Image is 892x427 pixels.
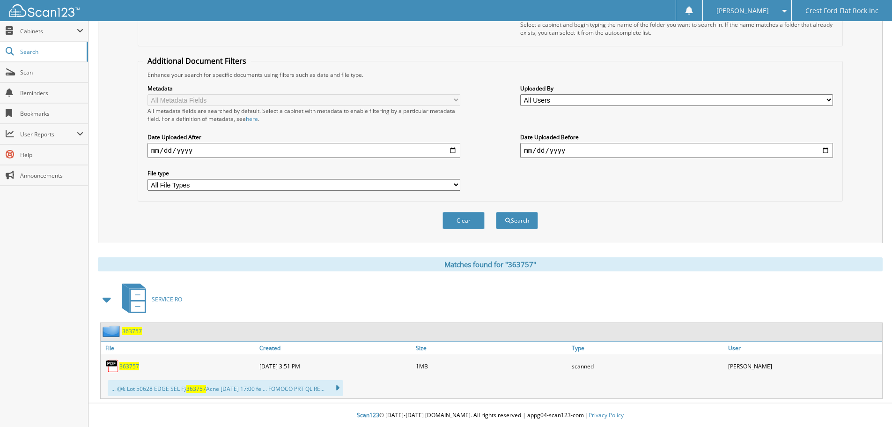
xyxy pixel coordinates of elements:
label: Date Uploaded After [147,133,460,141]
a: SERVICE RO [117,281,182,318]
span: Cabinets [20,27,77,35]
label: Date Uploaded Before [520,133,833,141]
img: folder2.png [103,325,122,337]
div: 1MB [413,357,570,375]
span: 363757 [186,385,206,393]
a: Privacy Policy [589,411,624,419]
span: Reminders [20,89,83,97]
input: end [520,143,833,158]
div: Enhance your search for specific documents using filters such as date and file type. [143,71,838,79]
a: User [726,342,882,354]
span: Bookmarks [20,110,83,118]
span: SERVICE RO [152,295,182,303]
div: [DATE] 3:51 PM [257,357,413,375]
span: User Reports [20,130,77,138]
button: Search [496,212,538,229]
span: [PERSON_NAME] [716,8,769,14]
legend: Additional Document Filters [143,56,251,66]
span: Scan [20,68,83,76]
a: Size [413,342,570,354]
a: here [246,115,258,123]
div: © [DATE]-[DATE] [DOMAIN_NAME]. All rights reserved | appg04-scan123-com | [88,404,892,427]
img: PDF.png [105,359,119,373]
a: 363757 [122,327,142,335]
label: Uploaded By [520,84,833,92]
span: Crest Ford Flat Rock Inc [805,8,878,14]
span: Help [20,151,83,159]
div: [PERSON_NAME] [726,357,882,375]
a: 363757 [119,362,139,370]
input: start [147,143,460,158]
div: Select a cabinet and begin typing the name of the folder you want to search in. If the name match... [520,21,833,37]
label: Metadata [147,84,460,92]
span: Search [20,48,82,56]
a: File [101,342,257,354]
div: Matches found for "363757" [98,257,883,271]
button: Clear [442,212,485,229]
a: Created [257,342,413,354]
label: File type [147,169,460,177]
div: scanned [569,357,726,375]
span: Announcements [20,172,83,180]
a: Type [569,342,726,354]
div: All metadata fields are searched by default. Select a cabinet with metadata to enable filtering b... [147,107,460,123]
div: ... @€ Lot 50628 EDGE SEL F} Acne [DATE] 17:00 fe ... FOMOCO PRT QL RE... [108,380,343,396]
span: Scan123 [357,411,379,419]
img: scan123-logo-white.svg [9,4,80,17]
iframe: Chat Widget [845,382,892,427]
